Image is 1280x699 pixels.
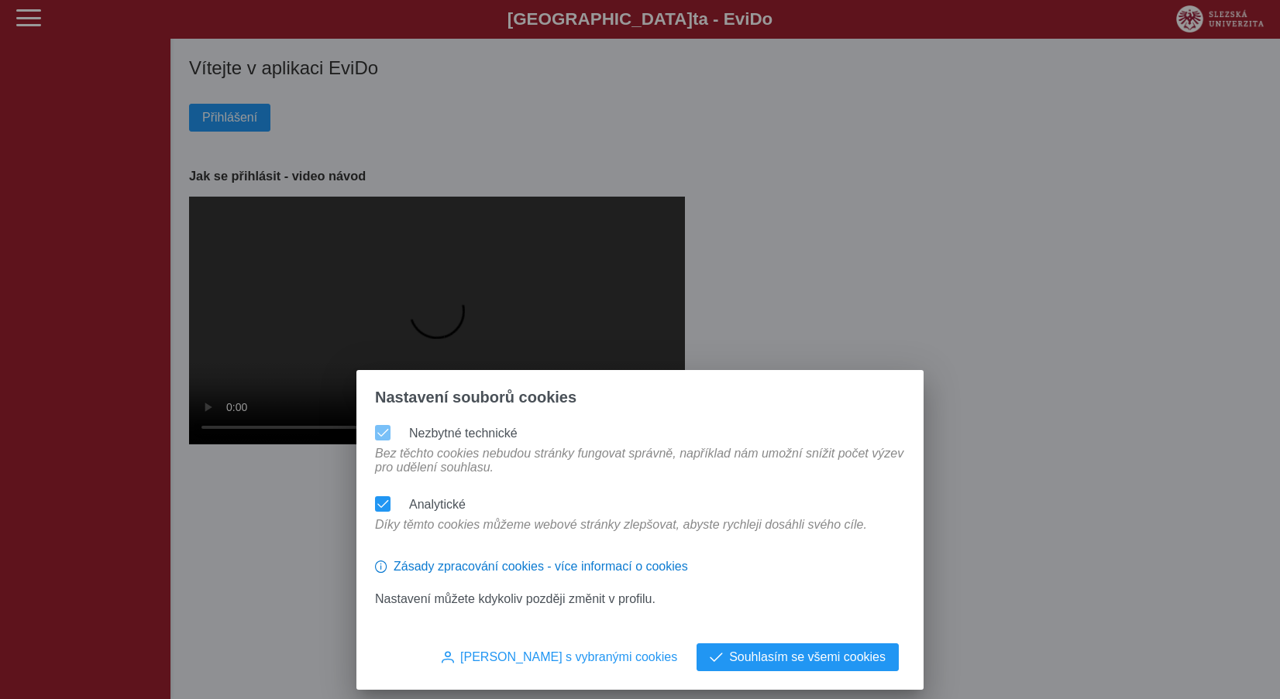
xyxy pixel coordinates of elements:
[460,650,677,664] span: [PERSON_NAME] s vybranými cookies
[409,498,466,511] label: Analytické
[409,427,518,440] label: Nezbytné technické
[729,650,886,664] span: Souhlasím se všemi cookies
[428,643,690,671] button: [PERSON_NAME] s vybranými cookies
[375,389,576,406] span: Nastavení souborů cookies
[369,518,873,547] div: Díky těmto cookies můžeme webové stránky zlepšovat, abyste rychleji dosáhli svého cíle.
[375,553,688,580] button: Zásady zpracování cookies - více informací o cookies
[369,447,911,490] div: Bez těchto cookies nebudou stránky fungovat správně, například nám umožní snížit počet výzev pro ...
[697,643,899,671] button: Souhlasím se všemi cookies
[394,560,688,574] span: Zásady zpracování cookies - více informací o cookies
[375,566,688,579] a: Zásady zpracování cookies - více informací o cookies
[375,592,905,606] p: Nastavení můžete kdykoliv později změnit v profilu.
